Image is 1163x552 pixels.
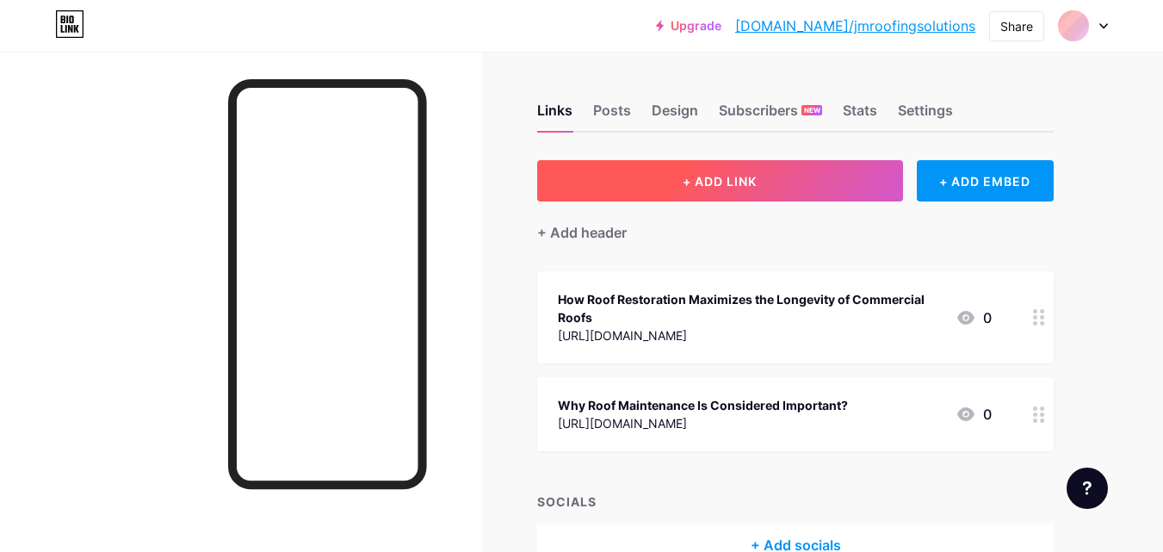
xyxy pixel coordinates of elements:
[956,404,992,425] div: 0
[652,100,698,131] div: Design
[537,493,1054,511] div: SOCIALS
[843,100,877,131] div: Stats
[537,100,572,131] div: Links
[898,100,953,131] div: Settings
[804,105,820,115] span: NEW
[917,160,1054,202] div: + ADD EMBED
[1000,17,1033,35] div: Share
[558,396,848,414] div: Why Roof Maintenance Is Considered Important?
[593,100,631,131] div: Posts
[956,307,992,328] div: 0
[537,222,627,243] div: + Add header
[537,160,903,202] button: + ADD LINK
[735,16,975,36] a: [DOMAIN_NAME]/jmroofingsolutions
[719,100,822,131] div: Subscribers
[558,414,848,432] div: [URL][DOMAIN_NAME]
[558,326,942,344] div: [URL][DOMAIN_NAME]
[656,19,721,33] a: Upgrade
[683,174,757,189] span: + ADD LINK
[558,290,942,326] div: How Roof Restoration Maximizes the Longevity of Commercial Roofs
